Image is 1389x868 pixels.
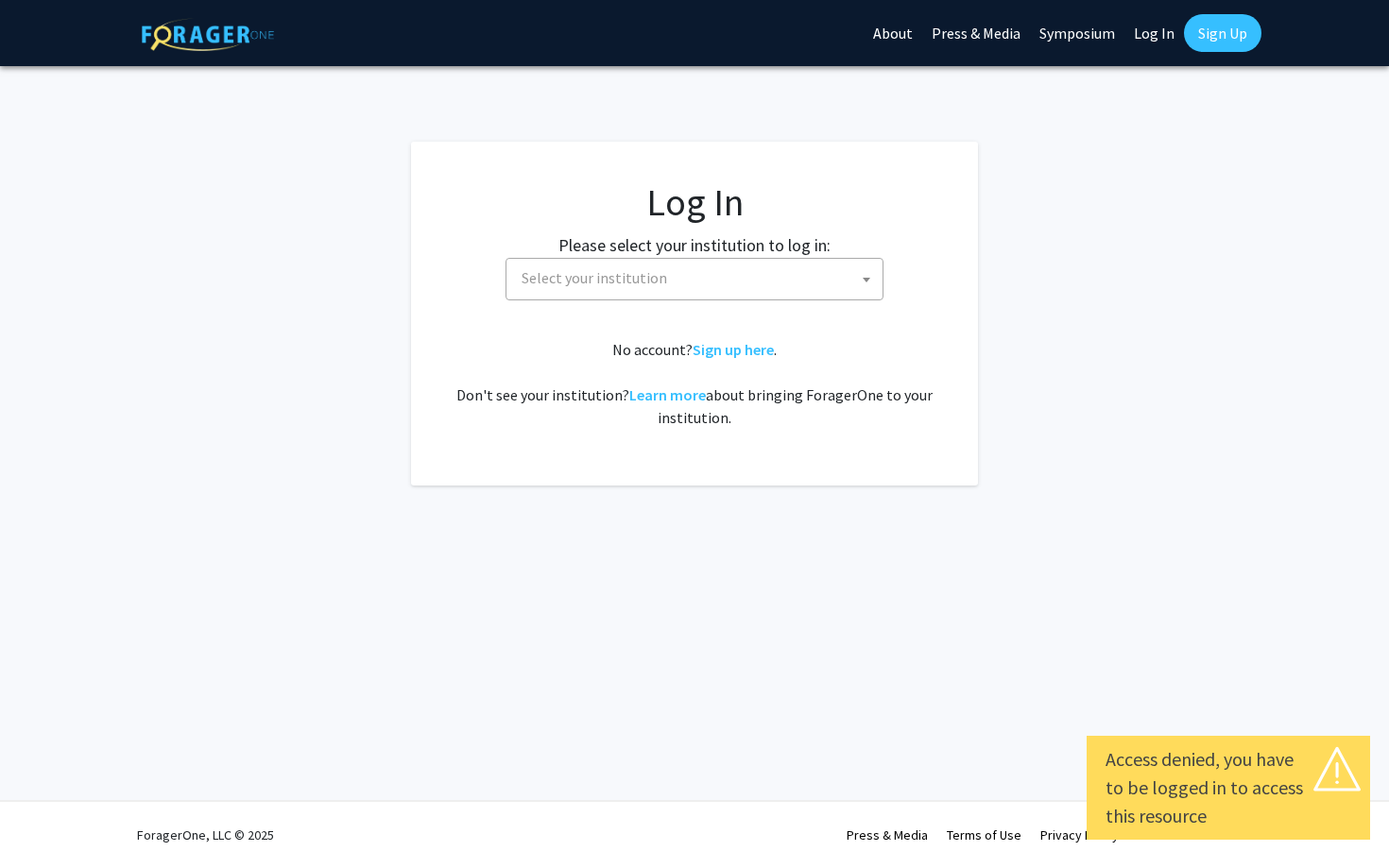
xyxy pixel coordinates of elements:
[514,259,883,298] span: Select your institution
[1106,745,1351,830] div: Access denied, you have to be logged in to access this resource
[558,232,831,258] label: Please select your institution to log in:
[1184,14,1261,52] a: Sign Up
[629,385,706,404] a: Learn more about bringing ForagerOne to your institution
[847,826,928,843] a: Press & Media
[506,258,883,300] span: Select your institution
[449,338,940,429] div: No account? . Don't see your institution? about bringing ForagerOne to your institution.
[449,179,940,225] h1: Log In
[142,18,274,51] img: ForagerOne Logo
[947,826,1021,843] a: Terms of Use
[693,340,774,359] a: Sign up here
[1040,826,1119,843] a: Privacy Policy
[522,268,667,287] span: Select your institution
[137,802,274,868] div: ForagerOne, LLC © 2025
